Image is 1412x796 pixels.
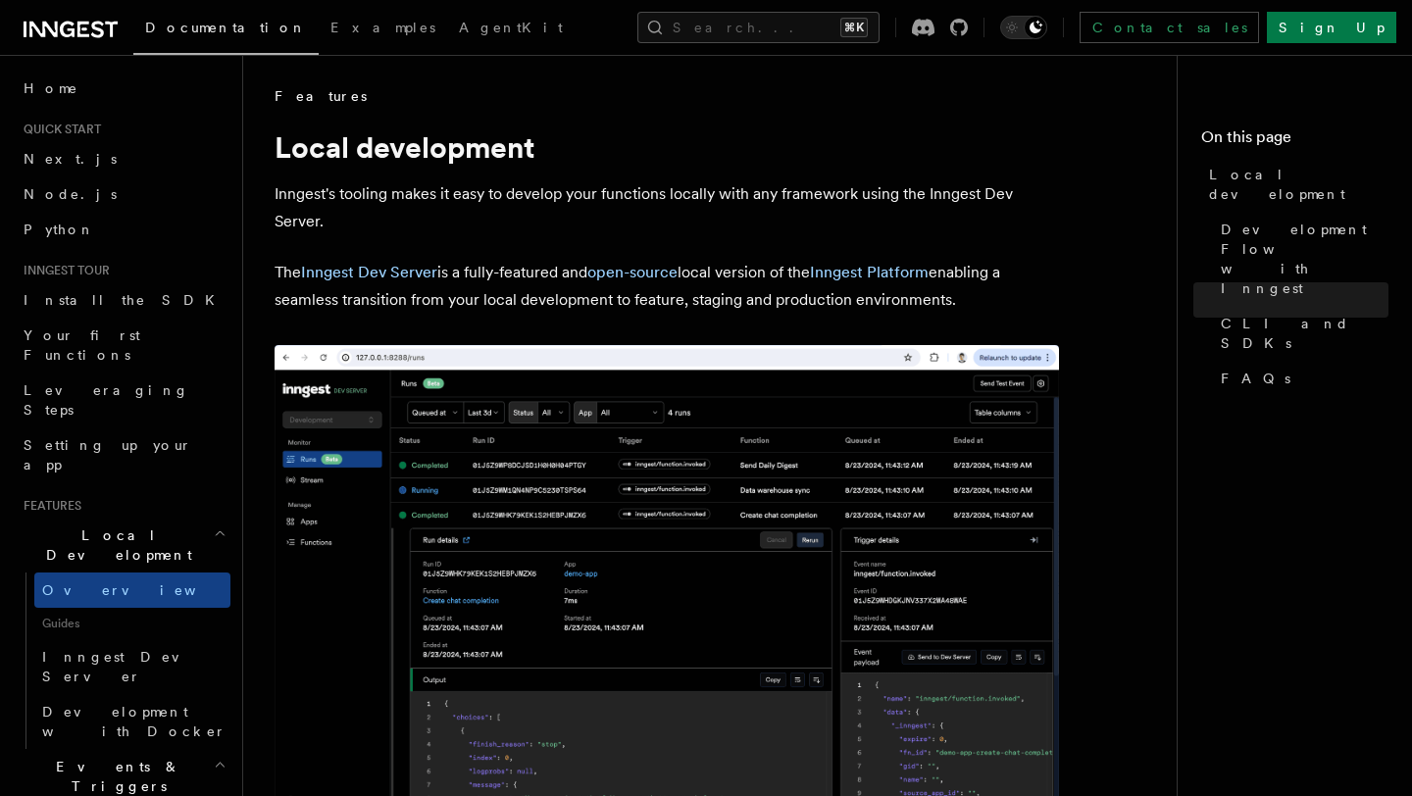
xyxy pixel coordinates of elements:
span: AgentKit [459,20,563,35]
p: Inngest's tooling makes it easy to develop your functions locally with any framework using the In... [275,180,1059,235]
a: Development Flow with Inngest [1213,212,1388,306]
a: Examples [319,6,447,53]
a: Your first Functions [16,318,230,373]
a: Overview [34,572,230,608]
span: Node.js [24,186,117,202]
span: Inngest tour [16,263,110,278]
span: Documentation [145,20,307,35]
a: FAQs [1213,361,1388,396]
a: Leveraging Steps [16,373,230,427]
span: Development Flow with Inngest [1221,220,1388,298]
a: Python [16,212,230,247]
a: Setting up your app [16,427,230,482]
a: Contact sales [1080,12,1259,43]
a: Install the SDK [16,282,230,318]
a: Home [16,71,230,106]
a: AgentKit [447,6,575,53]
div: Local Development [16,572,230,749]
a: Inngest Dev Server [301,263,437,281]
h4: On this page [1201,125,1388,157]
span: Features [16,498,81,514]
span: Development with Docker [42,704,227,739]
span: Home [24,78,78,98]
a: Development with Docker [34,694,230,749]
a: Local development [1201,157,1388,212]
h1: Local development [275,129,1059,165]
span: CLI and SDKs [1221,314,1388,353]
a: Inngest Dev Server [34,639,230,694]
span: Events & Triggers [16,757,214,796]
span: Overview [42,582,244,598]
span: Features [275,86,367,106]
a: Next.js [16,141,230,176]
button: Local Development [16,518,230,572]
span: Inngest Dev Server [42,649,210,684]
span: Examples [330,20,435,35]
span: Quick start [16,122,101,137]
a: Documentation [133,6,319,55]
span: Next.js [24,151,117,167]
span: Leveraging Steps [24,382,189,418]
span: FAQs [1221,369,1290,388]
span: Install the SDK [24,292,227,308]
span: Local Development [16,525,214,565]
a: Sign Up [1267,12,1396,43]
button: Toggle dark mode [1000,16,1047,39]
span: Your first Functions [24,327,140,363]
kbd: ⌘K [840,18,868,37]
span: Local development [1209,165,1388,204]
a: Node.js [16,176,230,212]
p: The is a fully-featured and local version of the enabling a seamless transition from your local d... [275,259,1059,314]
a: CLI and SDKs [1213,306,1388,361]
span: Python [24,222,95,237]
span: Setting up your app [24,437,192,473]
a: open-source [587,263,678,281]
span: Guides [34,608,230,639]
button: Search...⌘K [637,12,880,43]
a: Inngest Platform [810,263,929,281]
